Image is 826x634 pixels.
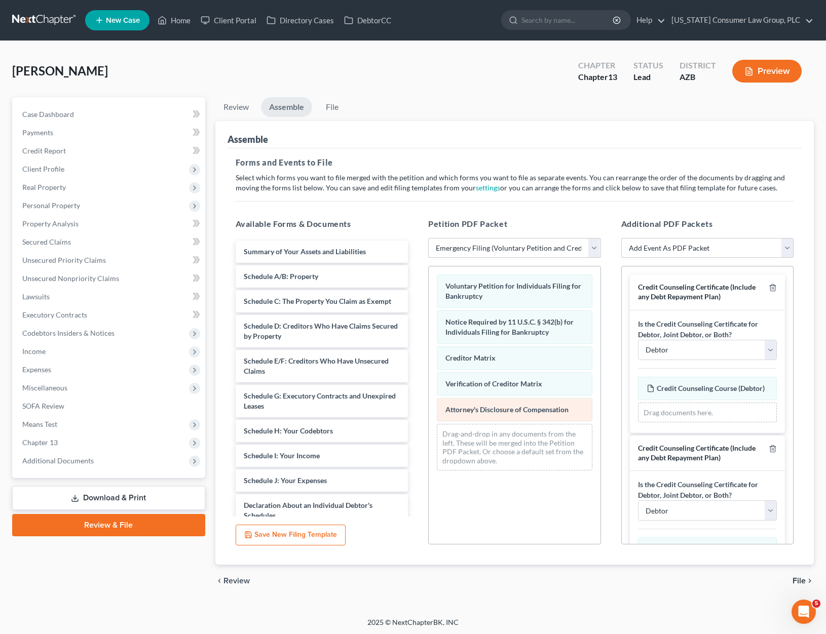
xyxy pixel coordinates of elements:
span: Schedule G: Executory Contracts and Unexpired Leases [244,391,396,410]
a: Payments [14,124,205,142]
a: Help [631,11,665,29]
div: Lead [633,71,663,83]
label: Is the Credit Counseling Certificate for Debtor, Joint Debtor, or Both? [638,479,777,500]
div: Drag documents here. [638,403,777,423]
h5: Additional PDF Packets [621,218,794,230]
span: Executory Contracts [22,310,87,319]
span: Means Test [22,420,57,428]
span: File [793,577,806,585]
span: 5 [812,600,820,608]
span: 13 [608,72,617,82]
span: Petition PDF Packet [428,219,507,228]
i: chevron_left [215,577,223,585]
span: Expenses [22,365,51,374]
span: Verification of Creditor Matrix [445,379,542,388]
span: Schedule E/F: Creditors Who Have Unsecured Claims [244,356,389,375]
span: Schedule A/B: Property [244,272,318,281]
span: Unsecured Priority Claims [22,256,106,264]
div: AZB [680,71,716,83]
span: Schedule D: Creditors Who Have Claims Secured by Property [244,322,398,340]
span: Real Property [22,183,66,191]
label: Is the Credit Counseling Certificate for Debtor, Joint Debtor, or Both? [638,319,777,340]
span: Client Profile [22,165,64,173]
div: Chapter [578,71,617,83]
span: Lawsuits [22,292,50,301]
a: Secured Claims [14,233,205,251]
a: Credit Report [14,142,205,160]
a: Unsecured Nonpriority Claims [14,269,205,288]
h5: Available Forms & Documents [236,218,408,230]
span: Creditor Matrix [445,353,496,362]
span: Miscellaneous [22,383,67,392]
a: File [316,97,349,117]
a: DebtorCC [339,11,396,29]
input: Search by name... [521,11,614,29]
span: Review [223,577,250,585]
span: Income [22,347,46,355]
iframe: Intercom live chat [792,600,816,624]
a: Unsecured Priority Claims [14,251,205,269]
span: Personal Property [22,201,80,210]
span: Unsecured Nonpriority Claims [22,274,119,283]
a: Home [153,11,196,29]
span: Declaration About an Individual Debtor's Schedules [244,501,372,520]
a: Executory Contracts [14,306,205,324]
span: Credit Counseling Course (Debtor) [657,384,765,392]
a: Property Analysis [14,215,205,233]
span: Secured Claims [22,237,71,246]
button: Save New Filing Template [236,525,346,546]
span: Schedule C: The Property You Claim as Exempt [244,297,391,305]
button: chevron_left Review [215,577,260,585]
span: [PERSON_NAME] [12,63,108,78]
span: Schedule H: Your Codebtors [244,426,333,435]
a: settings [476,183,500,192]
span: Credit Counseling Certificate (Include any Debt Repayment Plan) [638,444,756,462]
a: Lawsuits [14,288,205,306]
span: Attorney's Disclosure of Compensation [445,405,569,414]
div: Assemble [228,133,268,145]
a: Download & Print [12,486,205,510]
span: Notice Required by 11 U.S.C. § 342(b) for Individuals Filing for Bankruptcy [445,318,574,336]
span: Case Dashboard [22,110,74,118]
span: Codebtors Insiders & Notices [22,329,115,337]
div: Status [633,60,663,71]
span: Property Analysis [22,219,79,228]
i: chevron_right [806,577,814,585]
a: SOFA Review [14,397,205,415]
a: Review [215,97,257,117]
p: Select which forms you want to file merged with the petition and which forms you want to file as ... [236,173,794,193]
span: Payments [22,128,53,137]
div: Drag-and-drop in any documents from the left. These will be merged into the Petition PDF Packet. ... [437,424,592,470]
span: Schedule I: Your Income [244,451,320,460]
h5: Forms and Events to File [236,156,794,169]
span: SOFA Review [22,402,64,410]
span: Voluntary Petition for Individuals Filing for Bankruptcy [445,282,581,300]
span: Schedule J: Your Expenses [244,476,327,485]
div: Chapter [578,60,617,71]
span: Credit Counseling Certificate (Include any Debt Repayment Plan) [638,283,756,301]
a: Case Dashboard [14,105,205,124]
a: Directory Cases [261,11,339,29]
span: Credit Report [22,146,66,155]
span: Chapter 13 [22,438,58,447]
button: Preview [732,60,802,83]
div: District [680,60,716,71]
a: Review & File [12,514,205,536]
span: New Case [106,17,140,24]
a: [US_STATE] Consumer Law Group, PLC [666,11,813,29]
span: Summary of Your Assets and Liabilities [244,247,366,256]
a: Assemble [261,97,312,117]
span: Additional Documents [22,456,94,465]
a: Client Portal [196,11,261,29]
